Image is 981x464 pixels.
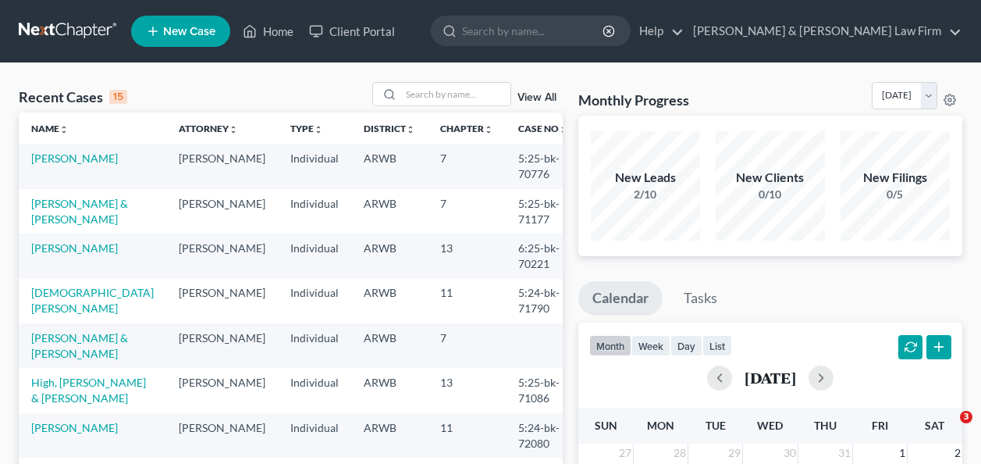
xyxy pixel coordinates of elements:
[428,144,506,188] td: 7
[179,123,238,134] a: Attorneyunfold_more
[351,144,428,188] td: ARWB
[31,286,154,315] a: [DEMOGRAPHIC_DATA][PERSON_NAME]
[506,413,581,458] td: 5:24-bk-72080
[428,368,506,412] td: 13
[31,123,69,134] a: Nameunfold_more
[578,91,689,109] h3: Monthly Progress
[928,411,965,448] iframe: Intercom live chat
[351,234,428,278] td: ARWB
[278,323,351,368] td: Individual
[953,444,962,462] span: 2
[837,444,852,462] span: 31
[401,83,510,105] input: Search by name...
[506,279,581,323] td: 5:24-bk-71790
[351,189,428,234] td: ARWB
[31,331,128,360] a: [PERSON_NAME] & [PERSON_NAME]
[166,323,278,368] td: [PERSON_NAME]
[314,125,323,134] i: unfold_more
[841,187,950,202] div: 0/5
[672,444,688,462] span: 28
[428,323,506,368] td: 7
[31,241,118,255] a: [PERSON_NAME]
[278,413,351,458] td: Individual
[591,169,700,187] div: New Leads
[278,368,351,412] td: Individual
[428,189,506,234] td: 7
[872,419,888,432] span: Fri
[925,419,944,432] span: Sat
[506,144,581,188] td: 5:25-bk-70776
[685,17,961,45] a: [PERSON_NAME] & [PERSON_NAME] Law Firm
[229,125,238,134] i: unfold_more
[814,419,837,432] span: Thu
[647,419,674,432] span: Mon
[462,16,605,45] input: Search by name...
[727,444,742,462] span: 29
[595,419,617,432] span: Sun
[484,125,493,134] i: unfold_more
[518,123,568,134] a: Case Nounfold_more
[517,92,556,103] a: View All
[109,90,127,104] div: 15
[578,281,663,316] a: Calendar
[351,323,428,368] td: ARWB
[897,444,907,462] span: 1
[166,368,278,412] td: [PERSON_NAME]
[31,421,118,434] a: [PERSON_NAME]
[166,144,278,188] td: [PERSON_NAME]
[702,335,732,356] button: list
[31,376,146,405] a: High, [PERSON_NAME] & [PERSON_NAME]
[745,369,796,386] h2: [DATE]
[278,234,351,278] td: Individual
[364,123,415,134] a: Districtunfold_more
[19,87,127,106] div: Recent Cases
[617,444,633,462] span: 27
[31,152,118,165] a: [PERSON_NAME]
[278,279,351,323] td: Individual
[166,413,278,458] td: [PERSON_NAME]
[506,368,581,412] td: 5:25-bk-71086
[163,26,215,37] span: New Case
[351,279,428,323] td: ARWB
[406,125,415,134] i: unfold_more
[960,411,972,423] span: 3
[559,125,568,134] i: unfold_more
[506,234,581,278] td: 6:25-bk-70221
[351,413,428,458] td: ARWB
[716,187,825,202] div: 0/10
[706,419,726,432] span: Tue
[428,234,506,278] td: 13
[301,17,403,45] a: Client Portal
[278,144,351,188] td: Individual
[166,189,278,234] td: [PERSON_NAME]
[428,279,506,323] td: 11
[670,335,702,356] button: day
[841,169,950,187] div: New Filings
[716,169,825,187] div: New Clients
[631,335,670,356] button: week
[670,281,731,316] a: Tasks
[589,335,631,356] button: month
[166,279,278,323] td: [PERSON_NAME]
[440,123,493,134] a: Chapterunfold_more
[757,419,783,432] span: Wed
[351,368,428,412] td: ARWB
[428,413,506,458] td: 11
[506,189,581,234] td: 5:25-bk-71177
[278,189,351,234] td: Individual
[31,197,128,226] a: [PERSON_NAME] & [PERSON_NAME]
[59,125,69,134] i: unfold_more
[631,17,684,45] a: Help
[782,444,798,462] span: 30
[166,234,278,278] td: [PERSON_NAME]
[290,123,323,134] a: Typeunfold_more
[591,187,700,202] div: 2/10
[235,17,301,45] a: Home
